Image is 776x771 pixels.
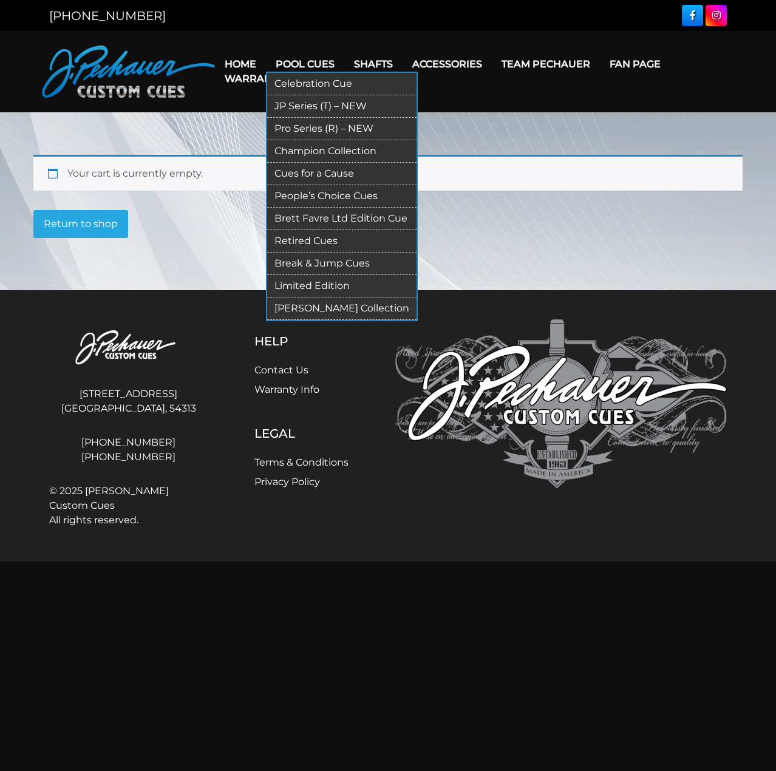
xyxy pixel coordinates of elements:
a: Warranty [215,63,293,94]
img: Pechauer Custom Cues [395,319,727,489]
a: Cues for a Cause [267,163,417,185]
a: Shafts [344,49,403,80]
a: [PHONE_NUMBER] [49,450,208,464]
a: Terms & Conditions [254,457,349,468]
a: Return to shop [33,210,128,238]
h5: Legal [254,426,349,441]
a: Celebration Cue [267,73,417,95]
a: Retired Cues [267,230,417,253]
a: Home [215,49,266,80]
a: People’s Choice Cues [267,185,417,208]
span: © 2025 [PERSON_NAME] Custom Cues All rights reserved. [49,484,208,528]
a: Champion Collection [267,140,417,163]
a: Contact Us [254,364,308,376]
a: Limited Edition [267,275,417,297]
img: Pechauer Custom Cues [49,319,208,377]
address: [STREET_ADDRESS] [GEOGRAPHIC_DATA], 54313 [49,382,208,421]
a: [PHONE_NUMBER] [49,435,208,450]
img: Pechauer Custom Cues [42,46,215,98]
a: Pool Cues [266,49,344,80]
a: Team Pechauer [492,49,600,80]
a: Warranty Info [254,384,319,395]
a: [PHONE_NUMBER] [49,8,166,23]
a: Cart [293,63,339,94]
div: Your cart is currently empty. [33,155,743,191]
a: Accessories [403,49,492,80]
a: Break & Jump Cues [267,253,417,275]
h5: Help [254,334,349,348]
a: [PERSON_NAME] Collection [267,297,417,320]
a: Pro Series (R) – NEW [267,118,417,140]
a: JP Series (T) – NEW [267,95,417,118]
a: Brett Favre Ltd Edition Cue [267,208,417,230]
a: Privacy Policy [254,476,320,487]
a: Fan Page [600,49,670,80]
